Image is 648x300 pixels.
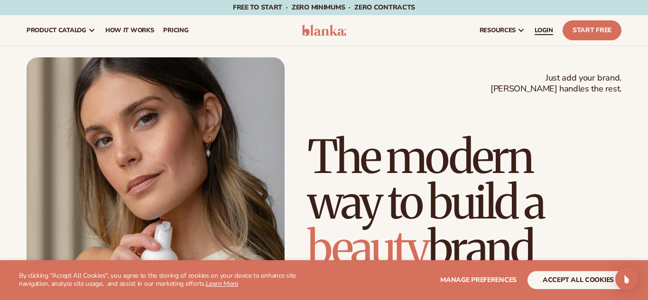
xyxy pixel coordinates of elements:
[19,272,324,288] p: By clicking "Accept All Cookies", you agree to the storing of cookies on your device to enhance s...
[530,15,558,45] a: LOGIN
[528,271,629,289] button: accept all cookies
[233,3,415,12] span: Free to start · ZERO minimums · ZERO contracts
[535,27,553,34] span: LOGIN
[101,15,159,45] a: How It Works
[27,27,86,34] span: product catalog
[615,268,638,291] div: Open Intercom Messenger
[440,275,517,284] span: Manage preferences
[563,20,621,40] a: Start Free
[206,279,238,288] a: Learn More
[163,27,188,34] span: pricing
[475,15,530,45] a: resources
[307,219,428,276] span: beauty
[22,15,101,45] a: product catalog
[105,27,154,34] span: How It Works
[158,15,193,45] a: pricing
[307,134,621,271] h1: The modern way to build a brand
[302,25,346,36] img: logo
[491,73,621,95] span: Just add your brand. [PERSON_NAME] handles the rest.
[480,27,516,34] span: resources
[440,271,517,289] button: Manage preferences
